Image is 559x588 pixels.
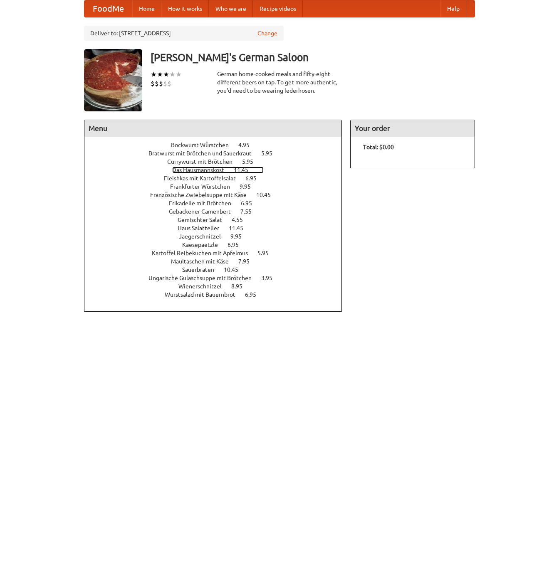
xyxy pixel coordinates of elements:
span: 7.95 [238,258,258,265]
span: Kaesepaetzle [182,241,226,248]
span: 6.95 [245,175,265,182]
span: Wurstsalad mit Bauernbrot [165,291,244,298]
a: Fleishkas mit Kartoffelsalat 6.95 [164,175,272,182]
a: Bockwurst Würstchen 4.95 [171,142,265,148]
h3: [PERSON_NAME]'s German Saloon [151,49,475,66]
a: Kartoffel Reibekuchen mit Apfelmus 5.95 [152,250,284,256]
span: Gebackener Camenbert [169,208,239,215]
a: Haus Salatteller 11.45 [178,225,259,231]
span: Wienerschnitzel [178,283,230,290]
a: Ungarische Gulaschsuppe mit Brötchen 3.95 [148,275,288,281]
span: Currywurst mit Brötchen [167,158,241,165]
span: 6.95 [245,291,265,298]
li: $ [163,79,167,88]
div: Deliver to: [STREET_ADDRESS] [84,26,284,41]
li: $ [151,79,155,88]
span: 10.45 [224,266,247,273]
li: ★ [163,70,169,79]
a: Das Hausmannskost 11.45 [172,167,264,173]
span: 8.95 [231,283,251,290]
span: 5.95 [242,158,262,165]
span: Bockwurst Würstchen [171,142,237,148]
a: Jaegerschnitzel 9.95 [179,233,257,240]
span: Maultaschen mit Käse [171,258,237,265]
li: $ [167,79,171,88]
span: Fleishkas mit Kartoffelsalat [164,175,244,182]
span: Jaegerschnitzel [179,233,229,240]
li: ★ [176,70,182,79]
span: Bratwurst mit Brötchen und Sauerkraut [148,150,260,157]
li: ★ [151,70,157,79]
a: Frankfurter Würstchen 9.95 [170,183,266,190]
a: FoodMe [84,0,132,17]
a: Who we are [209,0,253,17]
span: 10.45 [256,192,279,198]
span: 9.95 [240,183,259,190]
a: Sauerbraten 10.45 [182,266,254,273]
span: 6.95 [228,241,247,248]
a: Gemischter Salat 4.55 [178,217,258,223]
span: Das Hausmannskost [172,167,233,173]
li: $ [159,79,163,88]
a: How it works [161,0,209,17]
a: Bratwurst mit Brötchen und Sauerkraut 5.95 [148,150,288,157]
a: Frikadelle mit Brötchen 6.95 [169,200,267,207]
a: Gebackener Camenbert 7.55 [169,208,267,215]
a: Recipe videos [253,0,303,17]
span: Frankfurter Würstchen [170,183,238,190]
span: 3.95 [261,275,281,281]
span: 11.45 [229,225,252,231]
a: Currywurst mit Brötchen 5.95 [167,158,269,165]
span: Haus Salatteller [178,225,228,231]
li: $ [155,79,159,88]
li: ★ [169,70,176,79]
span: 6.95 [241,200,260,207]
a: Französische Zwiebelsuppe mit Käse 10.45 [150,192,286,198]
span: Französische Zwiebelsuppe mit Käse [150,192,255,198]
span: 4.55 [232,217,251,223]
span: 5.95 [257,250,277,256]
span: Ungarische Gulaschsuppe mit Brötchen [148,275,260,281]
a: Maultaschen mit Käse 7.95 [171,258,265,265]
span: 9.95 [230,233,250,240]
li: ★ [157,70,163,79]
a: Kaesepaetzle 6.95 [182,241,254,248]
h4: Menu [84,120,341,137]
img: angular.jpg [84,49,142,111]
span: 5.95 [261,150,281,157]
span: Gemischter Salat [178,217,230,223]
div: German home-cooked meals and fifty-eight different beers on tap. To get more authentic, you'd nee... [217,70,342,95]
b: Total: $0.00 [363,144,394,150]
a: Home [132,0,161,17]
span: 11.45 [234,167,257,173]
span: Frikadelle mit Brötchen [169,200,240,207]
a: Wurstsalad mit Bauernbrot 6.95 [165,291,272,298]
a: Wienerschnitzel 8.95 [178,283,258,290]
span: Sauerbraten [182,266,223,273]
h4: Your order [351,120,475,137]
a: Help [440,0,466,17]
span: 4.95 [238,142,258,148]
span: 7.55 [240,208,260,215]
a: Change [257,29,277,37]
span: Kartoffel Reibekuchen mit Apfelmus [152,250,256,256]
